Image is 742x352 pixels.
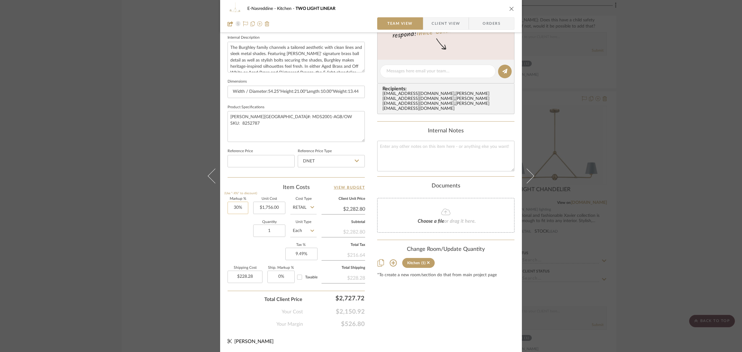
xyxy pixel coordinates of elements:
[407,261,420,265] div: Kitchen
[228,197,248,200] label: Markup %
[228,2,242,15] img: ba985ba5-cca5-4bda-850f-e25186414927_48x40.jpg
[432,17,460,30] span: Client View
[228,86,365,98] input: Enter the dimensions of this item
[303,320,365,328] span: $526.80
[290,221,317,224] label: Unit Type
[444,219,476,224] span: or drag it here.
[228,36,260,39] label: Internal Description
[234,339,274,344] span: [PERSON_NAME]
[377,128,514,135] div: Internal Notes
[228,80,247,83] label: Dimensions
[322,243,365,247] label: Total Tax
[418,219,444,224] span: Choose a file
[228,150,253,153] label: Reference Price
[334,184,365,191] a: View Budget
[509,6,514,11] button: close
[322,266,365,269] label: Total Shipping
[296,6,335,11] span: TWO LIGHT LINEAR
[277,6,296,11] span: Kitchen
[382,92,512,111] div: [EMAIL_ADDRESS][DOMAIN_NAME] , [PERSON_NAME][EMAIL_ADDRESS][DOMAIN_NAME] , [PERSON_NAME][EMAIL_AD...
[322,226,365,237] div: $2,282.80
[305,275,318,279] span: Taxable
[253,197,285,200] label: Unit Cost
[387,17,413,30] span: Team View
[253,221,285,224] label: Quantity
[322,197,365,200] label: Client Unit Price
[285,243,317,247] label: Tax %
[290,197,317,200] label: Cost Type
[322,249,365,260] div: $216.64
[247,6,277,11] span: E-Nasreddine
[303,308,365,316] span: $2,150.92
[265,21,270,26] img: Remove from project
[382,86,512,92] span: Recipients:
[276,320,303,328] span: Your Margin
[377,273,514,278] div: *To create a new room/section do that from main project page
[305,292,367,304] div: $2,727.72
[298,150,332,153] label: Reference Price Type
[377,246,514,253] div: Change Room/Update Quantity
[322,272,365,283] div: $228.28
[267,266,295,269] label: Ship. Markup %
[228,184,365,191] div: Item Costs
[228,266,262,269] label: Shipping Cost
[264,296,302,303] span: Total Client Price
[282,308,303,316] span: Your Cost
[228,106,264,109] label: Product Specifications
[322,221,365,224] label: Subtotal
[476,17,507,30] span: Orders
[377,183,514,190] div: Documents
[421,261,425,265] div: (1)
